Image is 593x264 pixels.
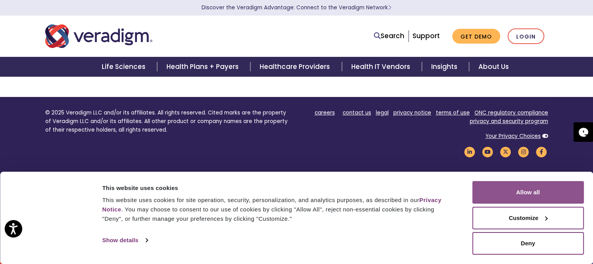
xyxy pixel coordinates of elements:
a: Your Privacy Choices [485,132,541,140]
a: About Us [469,57,518,77]
a: privacy and security program [470,118,548,125]
button: Customize [472,207,584,229]
p: © 2025 Veradigm LLC and/or its affiliates. All rights reserved. Cited marks are the property of V... [45,109,291,134]
a: Veradigm Facebook Link [535,148,548,155]
a: Veradigm YouTube Link [481,148,494,155]
a: Discover the Veradigm Advantage: Connect to the Veradigm NetworkLearn More [202,4,391,11]
a: Life Sciences [92,57,157,77]
a: Veradigm LinkedIn Link [463,148,476,155]
a: Get Demo [452,29,500,44]
div: This website uses cookies [102,183,455,193]
img: Veradigm logo [45,23,152,49]
a: Search [374,31,404,41]
a: careers [315,109,335,116]
a: privacy notice [393,109,431,116]
a: Health Plans + Payers [157,57,250,77]
div: This website uses cookies for site operation, security, personalization, and analytics purposes, ... [102,195,455,224]
a: Healthcare Providers [250,57,342,77]
a: Veradigm Instagram Link [517,148,530,155]
a: Show details [102,234,147,246]
a: ONC regulatory compliance [474,109,548,116]
button: Allow all [472,181,584,204]
a: terms of use [436,109,470,116]
button: Deny [472,232,584,255]
a: Login [508,28,544,44]
a: contact us [343,109,371,116]
a: Insights [422,57,469,77]
a: Support [412,31,440,40]
a: legal [376,109,389,116]
a: Health IT Vendors [342,57,422,77]
span: Learn More [388,4,391,11]
a: Veradigm Twitter Link [499,148,512,155]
